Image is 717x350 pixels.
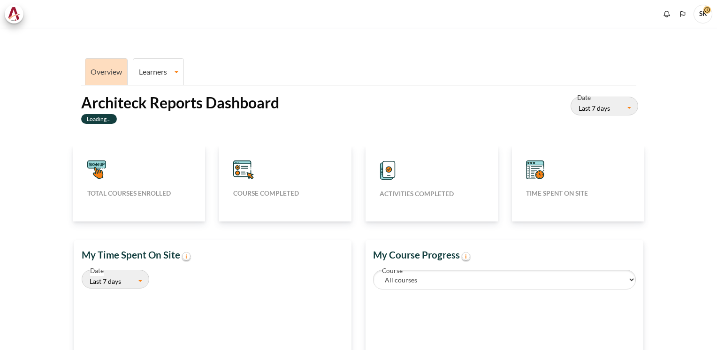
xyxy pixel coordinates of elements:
[82,249,191,260] strong: My Time Spent On Site
[87,189,191,198] h5: Total courses enrolled
[571,97,638,115] button: Last 7 days
[82,270,149,289] button: Last 7 days
[660,7,674,21] div: Show notification window with no new notifications
[526,189,630,198] h5: Time Spent On Site
[81,93,279,113] h2: Architeck Reports Dashboard
[380,190,484,198] h5: Activities completed
[373,249,471,260] strong: My Course Progress
[233,189,337,198] h5: Course completed
[5,5,28,23] a: Architeck Architeck
[694,5,712,23] span: SK
[382,266,403,276] label: Course
[8,7,21,21] img: Architeck
[81,114,117,124] label: Loading...
[577,93,591,103] label: Date
[694,5,712,23] a: User menu
[133,67,183,76] a: Learners
[91,67,122,76] a: Overview
[676,7,690,21] button: Languages
[90,266,104,276] label: Date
